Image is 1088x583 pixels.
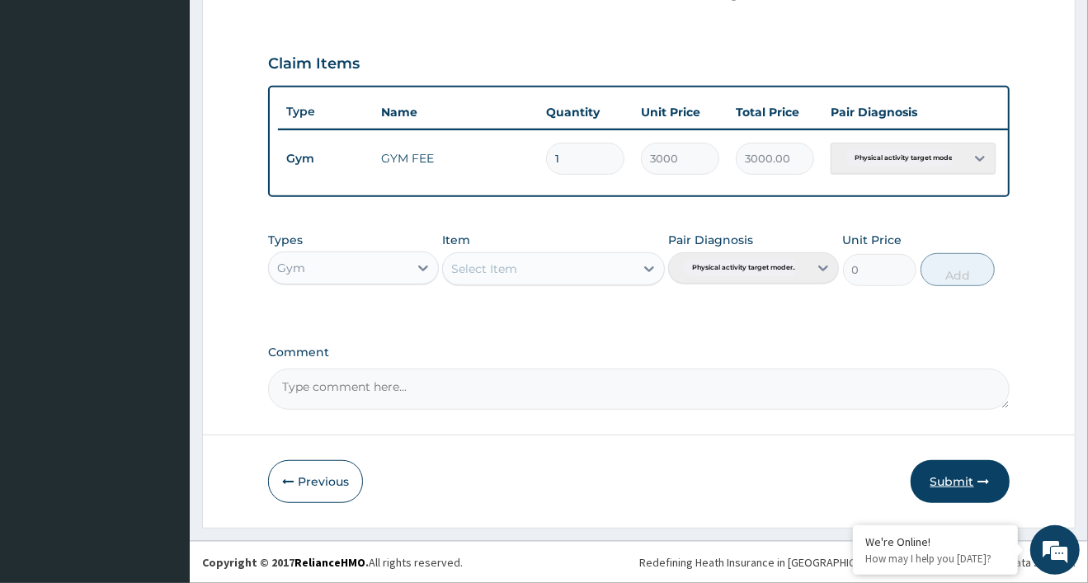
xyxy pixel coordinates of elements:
[278,143,373,174] td: Gym
[268,460,363,503] button: Previous
[538,96,633,129] th: Quantity
[822,96,1004,129] th: Pair Diagnosis
[277,260,305,276] div: Gym
[86,92,277,114] div: Chat with us now
[278,96,373,127] th: Type
[373,142,538,175] td: GYM FEE
[865,552,1006,566] p: How may I help you today?
[8,399,314,457] textarea: Type your message and hit 'Enter'
[1004,96,1086,129] th: Actions
[911,460,1010,503] button: Submit
[268,55,360,73] h3: Claim Items
[728,96,822,129] th: Total Price
[294,555,365,570] a: RelianceHMO
[442,232,470,248] label: Item
[31,82,67,124] img: d_794563401_company_1708531726252_794563401
[268,233,303,247] label: Types
[96,182,228,349] span: We're online!
[271,8,310,48] div: Minimize live chat window
[921,253,995,286] button: Add
[268,346,1009,360] label: Comment
[843,232,902,248] label: Unit Price
[373,96,538,129] th: Name
[190,541,1088,583] footer: All rights reserved.
[639,554,1076,571] div: Redefining Heath Insurance in [GEOGRAPHIC_DATA] using Telemedicine and Data Science!
[668,232,753,248] label: Pair Diagnosis
[633,96,728,129] th: Unit Price
[202,555,369,570] strong: Copyright © 2017 .
[451,261,517,277] div: Select Item
[865,534,1006,549] div: We're Online!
